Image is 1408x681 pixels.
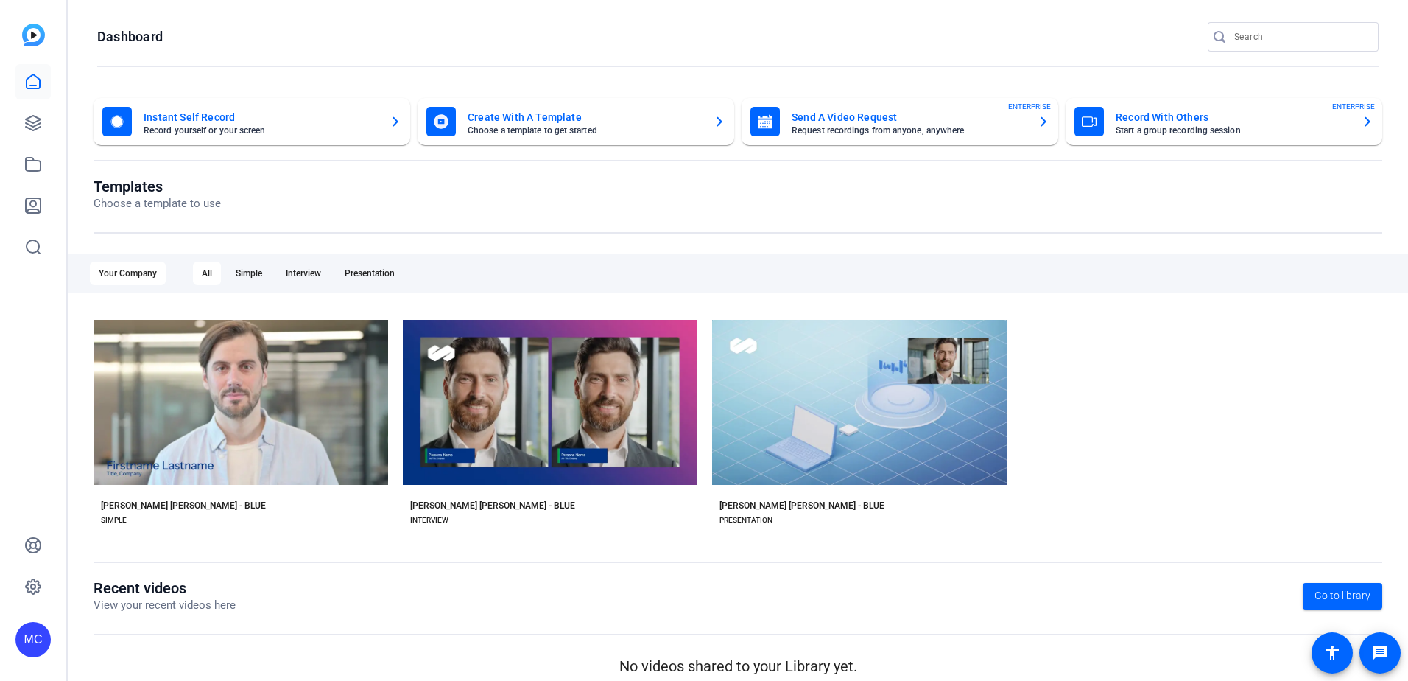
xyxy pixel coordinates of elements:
[1303,583,1382,610] a: Go to library
[94,579,236,597] h1: Recent videos
[22,24,45,46] img: blue-gradient.svg
[94,195,221,212] p: Choose a template to use
[144,108,378,126] mat-card-title: Instant Self Record
[94,655,1382,677] p: No videos shared to your Library yet.
[719,500,884,511] div: [PERSON_NAME] [PERSON_NAME] - BLUE
[1332,101,1375,112] span: ENTERPRISE
[15,622,51,657] div: MC
[1314,588,1370,604] span: Go to library
[101,500,266,511] div: [PERSON_NAME] [PERSON_NAME] - BLUE
[94,178,221,195] h1: Templates
[418,98,734,145] button: Create With A TemplateChoose a template to get started
[97,28,163,46] h1: Dashboard
[144,126,378,135] mat-card-subtitle: Record yourself or your screen
[336,262,404,285] div: Presentation
[1116,108,1350,126] mat-card-title: Record With Others
[468,108,702,126] mat-card-title: Create With A Template
[193,262,221,285] div: All
[1371,644,1389,662] mat-icon: message
[468,126,702,135] mat-card-subtitle: Choose a template to get started
[410,500,575,511] div: [PERSON_NAME] [PERSON_NAME] - BLUE
[1116,126,1350,135] mat-card-subtitle: Start a group recording session
[792,126,1026,135] mat-card-subtitle: Request recordings from anyone, anywhere
[90,262,166,285] div: Your Company
[742,98,1058,145] button: Send A Video RequestRequest recordings from anyone, anywhereENTERPRISE
[1323,644,1341,662] mat-icon: accessibility
[792,108,1026,126] mat-card-title: Send A Video Request
[719,514,772,526] div: PRESENTATION
[410,514,448,526] div: INTERVIEW
[101,514,127,526] div: SIMPLE
[227,262,271,285] div: Simple
[94,597,236,614] p: View your recent videos here
[94,98,410,145] button: Instant Self RecordRecord yourself or your screen
[1234,28,1367,46] input: Search
[277,262,330,285] div: Interview
[1008,101,1051,112] span: ENTERPRISE
[1066,98,1382,145] button: Record With OthersStart a group recording sessionENTERPRISE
